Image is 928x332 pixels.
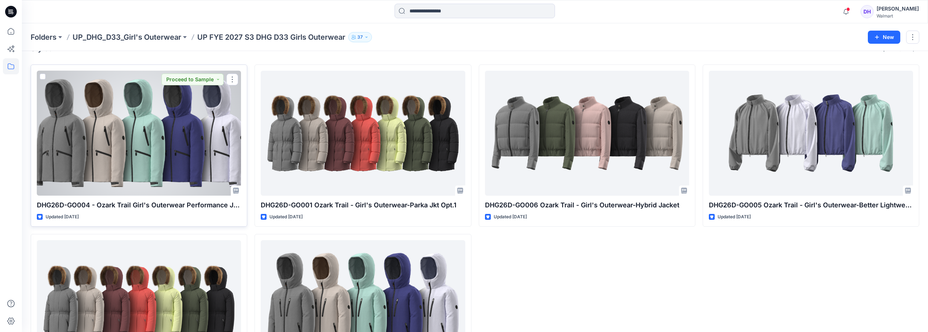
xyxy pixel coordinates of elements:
[261,71,465,196] a: DHG26D-GO001 Ozark Trail - Girl's Outerwear-Parka Jkt Opt.1
[718,213,751,221] p: Updated [DATE]
[877,13,919,19] div: Walmart
[494,213,527,221] p: Updated [DATE]
[709,200,913,210] p: DHG26D-GO005 Ozark Trail - Girl's Outerwear-Better Lightweight Windbreaker
[197,32,345,42] p: UP FYE 2027 S3 DHG D33 Girls Outerwear
[37,200,241,210] p: DHG26D-GO004 - Ozark Trail Girl's Outerwear Performance Jkt Opt.2
[877,4,919,13] div: [PERSON_NAME]
[269,213,303,221] p: Updated [DATE]
[485,200,689,210] p: DHG26D-GO006 Ozark Trail - Girl's Outerwear-Hybrid Jacket
[485,71,689,196] a: DHG26D-GO006 Ozark Trail - Girl's Outerwear-Hybrid Jacket
[357,33,363,41] p: 37
[31,32,57,42] a: Folders
[348,32,372,42] button: 37
[861,5,874,18] div: DH
[46,213,79,221] p: Updated [DATE]
[868,31,900,44] button: New
[261,200,465,210] p: DHG26D-GO001 Ozark Trail - Girl's Outerwear-Parka Jkt Opt.1
[709,71,913,196] a: DHG26D-GO005 Ozark Trail - Girl's Outerwear-Better Lightweight Windbreaker
[73,32,181,42] a: UP_DHG_D33_Girl's Outerwear
[37,71,241,196] a: DHG26D-GO004 - Ozark Trail Girl's Outerwear Performance Jkt Opt.2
